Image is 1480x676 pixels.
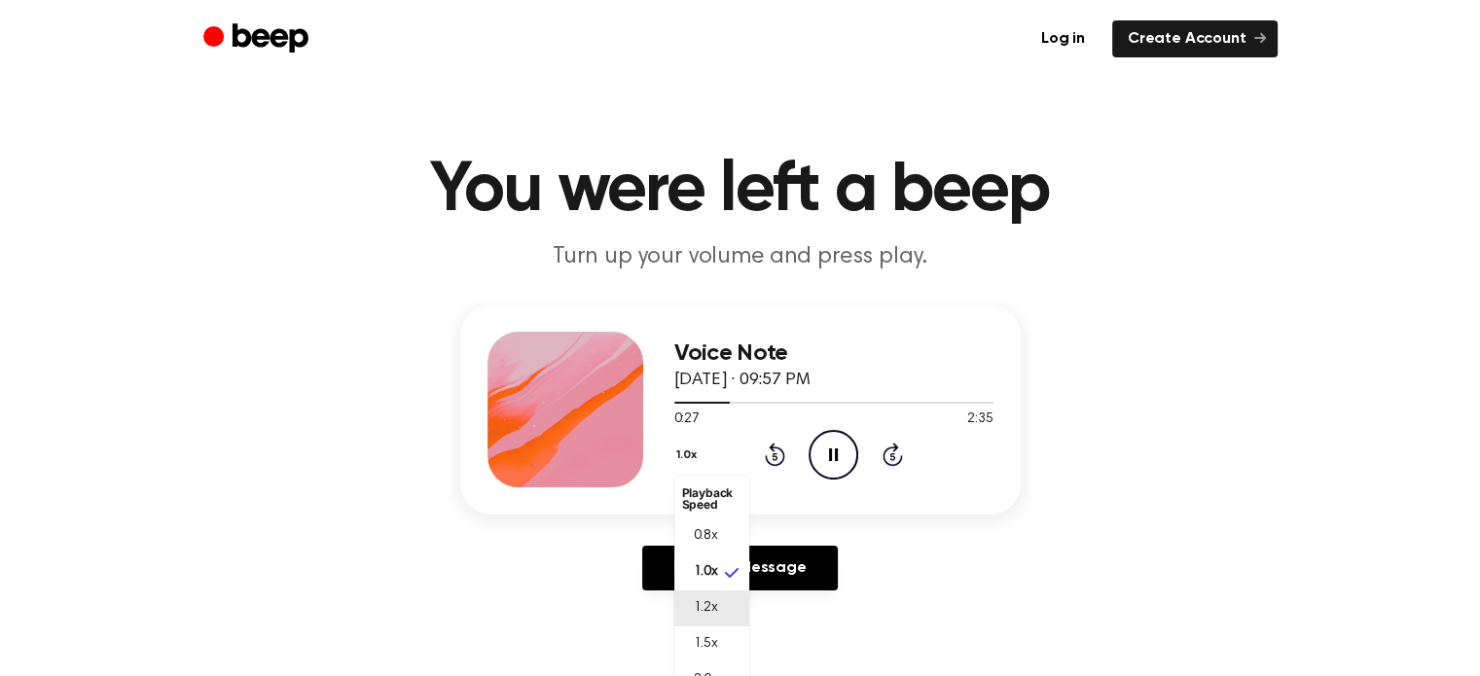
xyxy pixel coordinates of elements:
span: 2:35 [967,409,993,430]
a: Reply to Message [642,546,837,590]
a: Create Account [1112,20,1278,57]
li: Playback Speed [674,480,749,518]
span: 0.8x [694,526,718,547]
h3: Voice Note [674,340,993,367]
span: [DATE] · 09:57 PM [674,372,811,389]
button: 1.0x [674,439,704,472]
span: 1.0x [694,562,718,583]
span: 1.2x [694,598,718,619]
a: Log in [1026,20,1101,57]
a: Beep [203,20,313,58]
h1: You were left a beep [242,156,1239,226]
p: Turn up your volume and press play. [367,241,1114,273]
span: 0:27 [674,409,700,430]
span: 1.5x [694,634,718,655]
